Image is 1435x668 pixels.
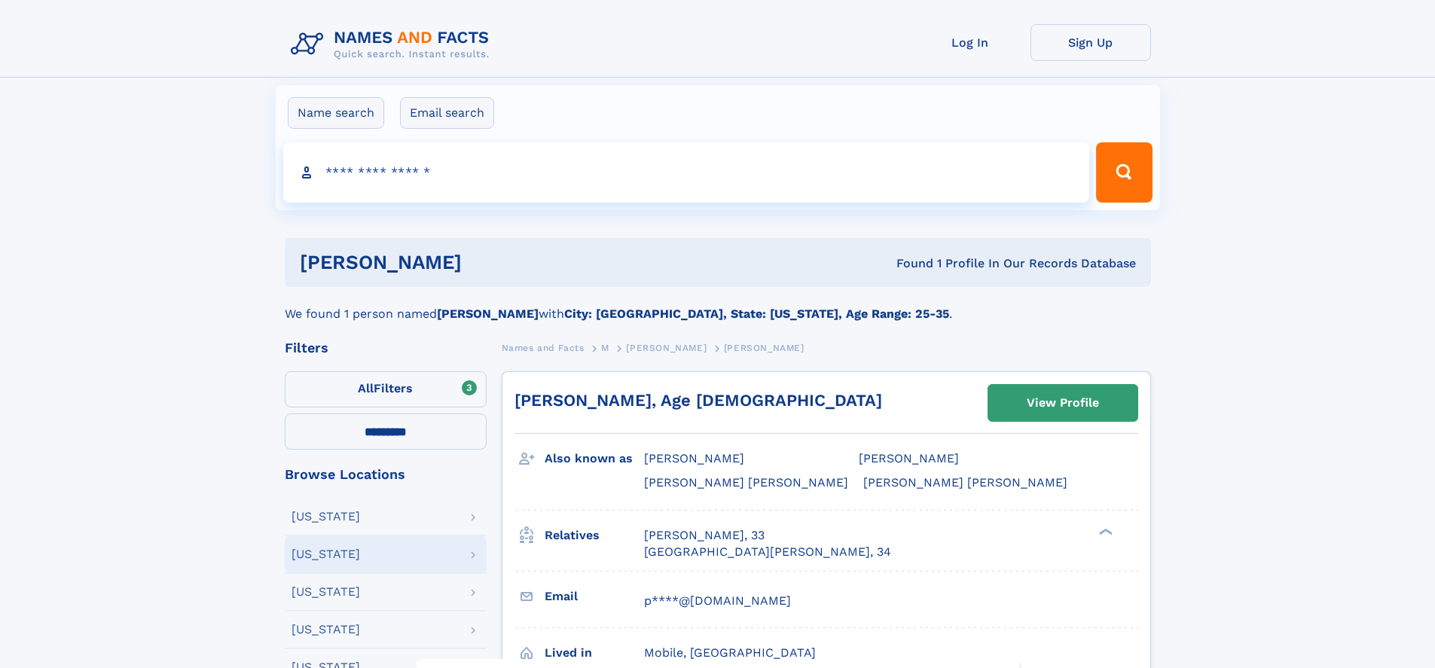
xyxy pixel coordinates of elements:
[988,385,1137,421] a: View Profile
[285,341,487,355] div: Filters
[545,584,644,609] h3: Email
[283,142,1090,203] input: search input
[545,640,644,666] h3: Lived in
[545,446,644,471] h3: Also known as
[400,97,494,129] label: Email search
[626,338,707,357] a: [PERSON_NAME]
[644,527,765,544] a: [PERSON_NAME], 33
[545,523,644,548] h3: Relatives
[724,343,805,353] span: [PERSON_NAME]
[601,343,609,353] span: M
[285,468,487,481] div: Browse Locations
[292,586,360,598] div: [US_STATE]
[437,307,539,321] b: [PERSON_NAME]
[1027,386,1099,420] div: View Profile
[285,371,487,407] label: Filters
[502,338,585,357] a: Names and Facts
[644,475,848,490] span: [PERSON_NAME] [PERSON_NAME]
[292,624,360,636] div: [US_STATE]
[679,255,1136,272] div: Found 1 Profile In Our Records Database
[1096,142,1152,203] button: Search Button
[285,287,1151,323] div: We found 1 person named with .
[1095,526,1113,536] div: ❯
[601,338,609,357] a: M
[564,307,949,321] b: City: [GEOGRAPHIC_DATA], State: [US_STATE], Age Range: 25-35
[863,475,1067,490] span: [PERSON_NAME] [PERSON_NAME]
[644,544,891,560] a: [GEOGRAPHIC_DATA][PERSON_NAME], 34
[292,511,360,523] div: [US_STATE]
[626,343,707,353] span: [PERSON_NAME]
[1030,24,1151,61] a: Sign Up
[644,451,744,465] span: [PERSON_NAME]
[285,24,502,65] img: Logo Names and Facts
[358,381,374,395] span: All
[514,391,882,410] a: [PERSON_NAME], Age [DEMOGRAPHIC_DATA]
[300,253,679,272] h1: [PERSON_NAME]
[292,548,360,560] div: [US_STATE]
[644,645,816,660] span: Mobile, [GEOGRAPHIC_DATA]
[859,451,959,465] span: [PERSON_NAME]
[288,97,384,129] label: Name search
[910,24,1030,61] a: Log In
